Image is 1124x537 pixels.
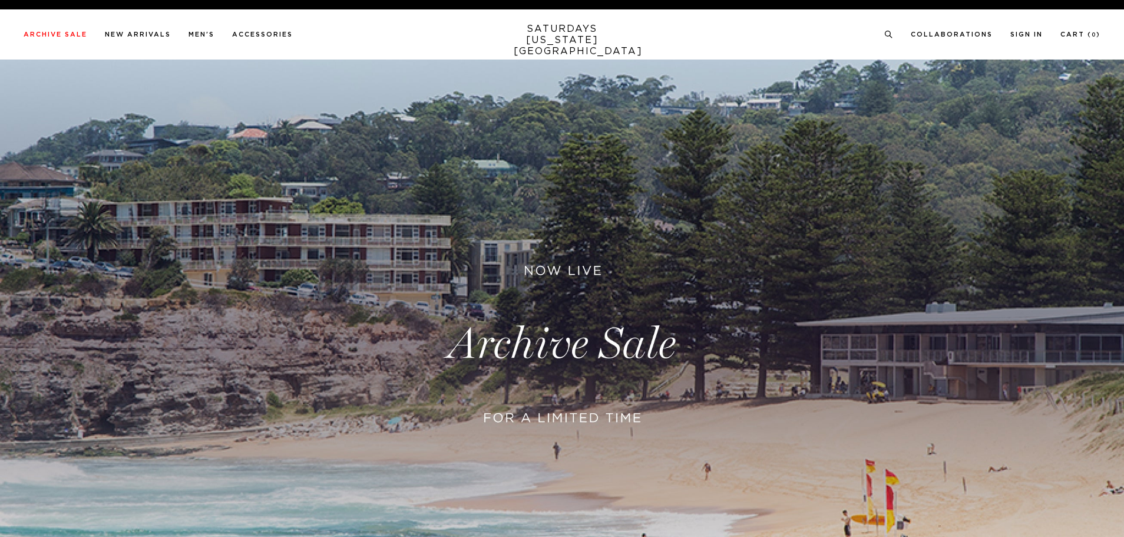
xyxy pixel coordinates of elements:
a: Accessories [232,31,293,38]
small: 0 [1092,32,1096,38]
a: Archive Sale [24,31,87,38]
a: Sign In [1010,31,1043,38]
a: Collaborations [911,31,993,38]
a: Cart (0) [1060,31,1100,38]
a: Men's [189,31,214,38]
a: SATURDAYS[US_STATE][GEOGRAPHIC_DATA] [514,24,611,57]
a: New Arrivals [105,31,171,38]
